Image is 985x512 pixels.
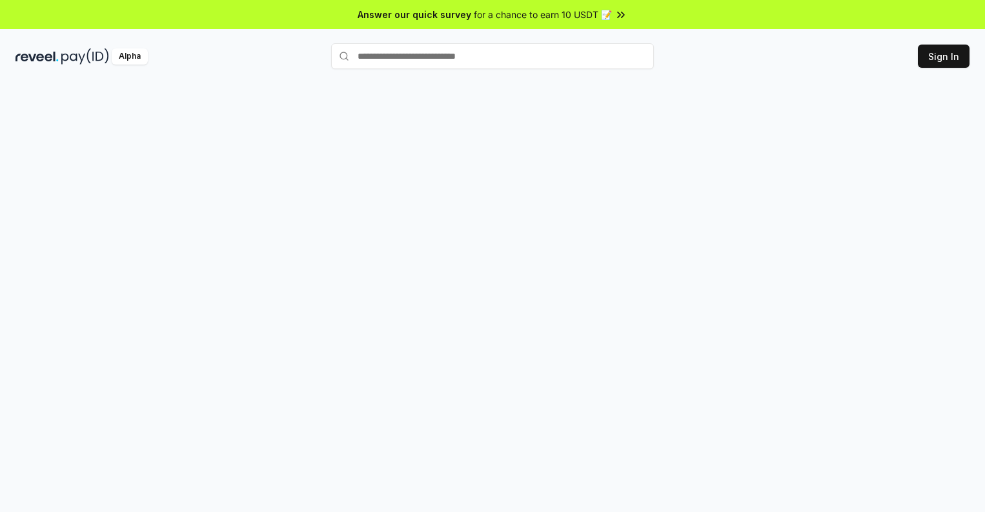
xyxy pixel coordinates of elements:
[15,48,59,65] img: reveel_dark
[474,8,612,21] span: for a chance to earn 10 USDT 📝
[358,8,471,21] span: Answer our quick survey
[918,45,970,68] button: Sign In
[61,48,109,65] img: pay_id
[112,48,148,65] div: Alpha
